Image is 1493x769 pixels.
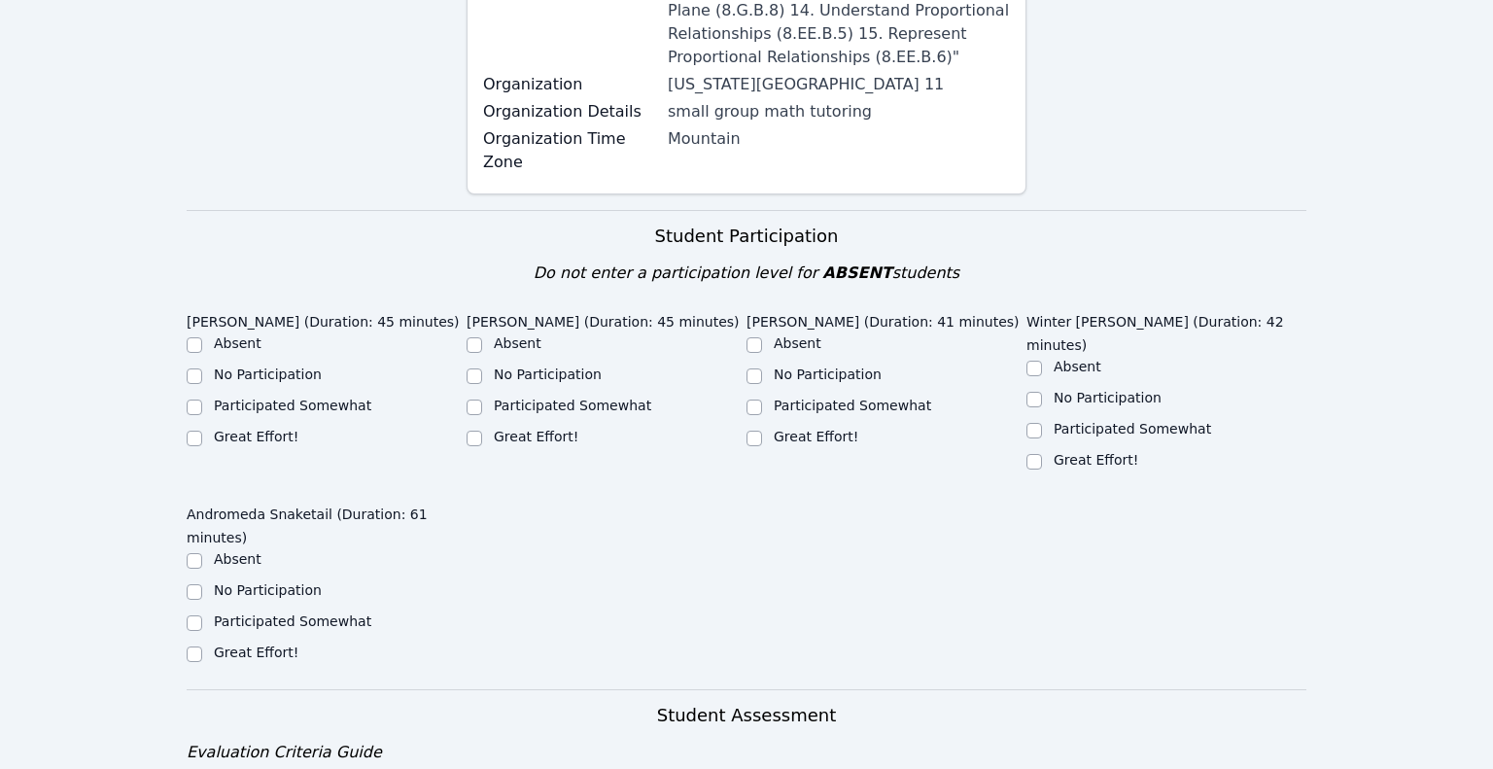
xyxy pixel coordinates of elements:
label: No Participation [494,367,602,382]
h3: Student Participation [187,223,1306,250]
label: Great Effort! [214,429,298,444]
label: Participated Somewhat [214,398,371,413]
legend: [PERSON_NAME] (Duration: 41 minutes) [746,304,1020,333]
label: No Participation [214,582,322,598]
label: No Participation [774,367,882,382]
label: Participated Somewhat [1054,421,1211,437]
label: Organization Time Zone [483,127,656,174]
label: Participated Somewhat [774,398,931,413]
label: Absent [214,335,261,351]
div: [US_STATE][GEOGRAPHIC_DATA] 11 [668,73,1010,96]
label: Absent [774,335,821,351]
h3: Student Assessment [187,702,1306,729]
label: Organization [483,73,656,96]
label: No Participation [214,367,322,382]
legend: Andromeda Snaketail (Duration: 61 minutes) [187,497,467,549]
div: Evaluation Criteria Guide [187,741,1306,764]
label: Great Effort! [214,645,298,660]
div: Mountain [668,127,1010,151]
label: Absent [494,335,541,351]
label: Organization Details [483,100,656,123]
label: No Participation [1054,390,1162,405]
label: Participated Somewhat [214,613,371,629]
div: small group math tutoring [668,100,1010,123]
legend: [PERSON_NAME] (Duration: 45 minutes) [187,304,460,333]
label: Participated Somewhat [494,398,651,413]
legend: [PERSON_NAME] (Duration: 45 minutes) [467,304,740,333]
label: Great Effort! [494,429,578,444]
label: Great Effort! [1054,452,1138,468]
div: Do not enter a participation level for students [187,262,1306,285]
label: Absent [1054,359,1101,374]
label: Great Effort! [774,429,858,444]
legend: Winter [PERSON_NAME] (Duration: 42 minutes) [1026,304,1306,357]
span: ABSENT [822,263,891,282]
label: Absent [214,551,261,567]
